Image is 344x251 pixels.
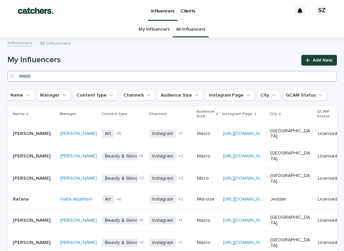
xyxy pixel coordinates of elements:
[197,131,218,137] p: Macro
[197,218,218,223] p: Macro
[197,240,218,246] p: Macro
[223,197,270,202] a: [URL][DOMAIN_NAME]
[60,240,97,246] a: [PERSON_NAME]
[223,240,270,245] a: [URL][DOMAIN_NAME]
[179,132,182,136] span: + 1
[318,218,342,223] p: Licensed
[270,150,312,162] p: [GEOGRAPHIC_DATA]
[13,195,30,202] p: Ratana
[197,176,218,181] p: Micro
[139,22,170,37] a: My Influencers
[102,152,148,160] span: Beauty & Skincare
[179,176,183,180] span: + 2
[270,173,312,184] p: [GEOGRAPHIC_DATA]
[316,5,327,16] div: SZ
[176,22,205,37] a: All Influencers
[13,152,52,159] p: [PERSON_NAME]
[179,241,182,245] span: + 1
[318,131,342,137] p: Licensed
[37,90,71,101] button: Manager
[179,154,183,158] span: + 2
[318,176,342,181] p: Licensed
[150,152,176,160] span: Instagram
[7,39,32,46] a: Influencers
[222,110,253,118] p: Instagram Page
[60,176,97,181] a: [PERSON_NAME]
[102,110,127,118] p: Content type
[223,218,270,223] a: [URL][DOMAIN_NAME]
[60,196,92,202] a: Haifa Alqahtani
[179,198,183,202] span: + 2
[73,90,118,101] button: Content type
[139,176,144,180] span: + 3
[270,196,312,202] p: Jeddah
[150,130,176,138] span: Instagram
[150,239,176,247] span: Instagram
[179,218,182,222] span: + 1
[270,237,312,249] p: [GEOGRAPHIC_DATA]
[313,58,333,63] span: Add New
[223,176,270,181] a: [URL][DOMAIN_NAME]
[318,196,342,202] p: Licensed
[270,110,277,118] p: City
[102,239,148,247] span: Beauty & Skincare
[223,154,270,158] a: [URL][DOMAIN_NAME]
[158,90,203,101] button: Audience Size
[40,39,71,46] p: All Influencers
[318,153,342,159] p: Licensed
[102,174,148,183] span: Beauty & Skincare
[7,55,298,65] h1: My Influencers
[13,130,52,137] p: [PERSON_NAME]
[13,216,52,223] p: [PERSON_NAME]
[13,4,58,17] img: v2itfyCJQeeYoQfrvWhc
[116,132,121,136] span: + 5
[139,154,144,158] span: + 6
[150,174,176,183] span: Instagram
[139,241,144,245] span: + 3
[7,71,337,82] input: Search
[196,108,215,120] p: Audience Size
[102,130,114,138] span: Art
[120,90,155,101] button: Channels
[270,215,312,226] p: [GEOGRAPHIC_DATA]
[139,218,144,222] span: + 5
[206,90,255,101] button: Instagram Page
[13,174,52,181] p: [PERSON_NAME]
[60,131,97,137] a: [PERSON_NAME]
[150,216,176,225] span: Instagram
[60,110,76,118] p: Manager
[13,110,25,118] p: Name
[197,196,218,202] p: Mid-size
[102,216,148,225] span: Beauty & Skincare
[102,195,114,204] span: Art
[116,198,121,202] span: + 6
[270,128,312,140] p: [GEOGRAPHIC_DATA]
[317,108,338,120] p: GCAM Status
[223,131,270,136] a: [URL][DOMAIN_NAME]
[150,195,176,204] span: Instagram
[197,153,218,159] p: Macro
[149,110,167,118] p: Channels
[13,239,52,246] p: [PERSON_NAME]
[318,240,342,246] p: Licensed
[60,218,97,223] a: [PERSON_NAME]
[301,55,337,66] a: Add New
[283,90,327,101] button: GCAM Status
[257,90,280,101] button: City
[60,153,97,159] a: [PERSON_NAME]
[7,90,34,101] button: Name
